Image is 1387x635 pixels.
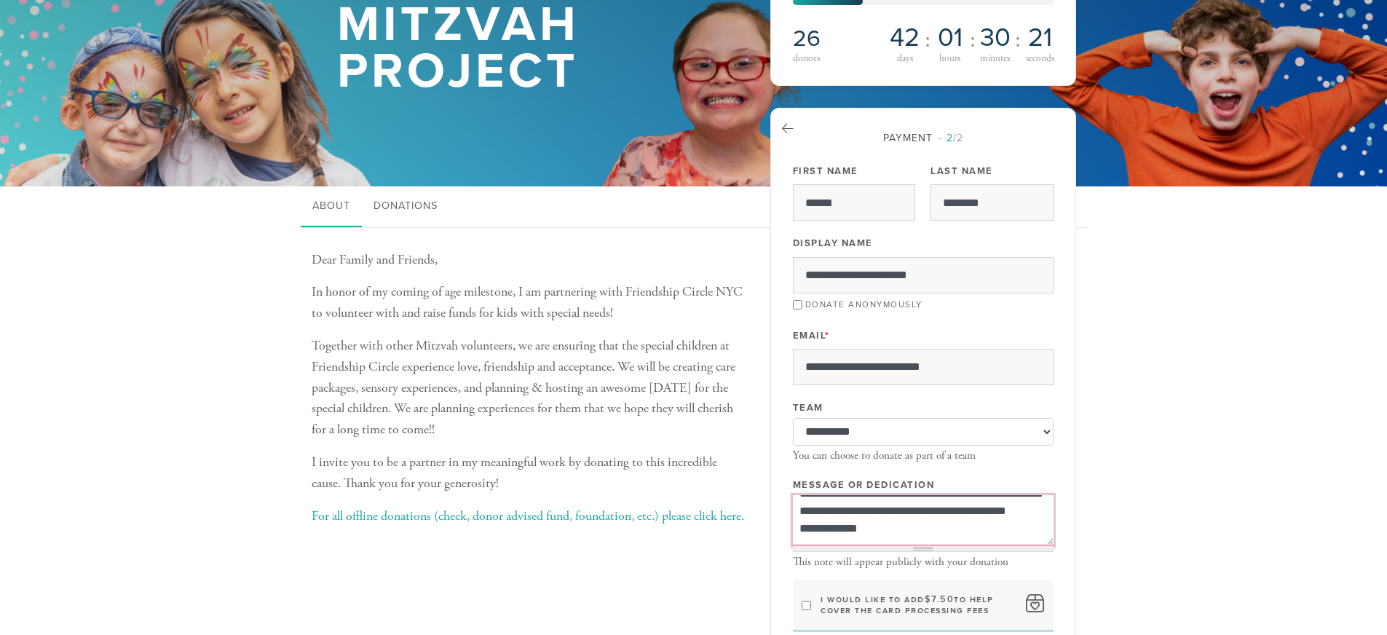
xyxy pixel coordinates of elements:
span: : [970,28,976,52]
span: : [925,28,930,52]
span: 01 [938,25,963,51]
span: 7.50 [931,593,954,605]
div: Payment [793,130,1054,146]
a: For all offline donations (check, donor advised fund, foundation, etc.) please click here. [312,508,744,524]
label: Team [793,401,823,414]
p: Together with other Mitzvah volunteers, we are ensuring that the special children at Friendship C... [312,336,748,441]
a: Donations [362,186,449,227]
span: : [1015,28,1021,52]
div: This note will appear publicly with your donation [793,556,1054,569]
span: minutes [980,54,1010,64]
label: Donate Anonymously [805,299,922,309]
h2: 26 [793,25,882,52]
span: 30 [980,25,1011,51]
label: Last Name [930,165,993,178]
span: $ [925,593,932,605]
span: 21 [1028,25,1052,51]
span: 42 [890,25,920,51]
div: donors [793,53,882,63]
p: Dear Family and Friends, [312,250,748,271]
label: First Name [793,165,858,178]
div: You can choose to donate as part of a team [793,449,1054,462]
label: Email [793,329,830,342]
span: seconds [1026,54,1054,64]
span: hours [939,54,960,64]
label: Display Name [793,237,873,250]
span: 2 [947,132,953,144]
span: /2 [938,132,963,144]
p: In honor of my coming of age milestone, I am partnering with Friendship Circle NYC to volunteer w... [312,282,748,324]
a: About [301,186,362,227]
label: Message or dedication [793,478,935,492]
p: I invite you to be a partner in my meaningful work by donating to this incredible cause. Thank yo... [312,452,748,494]
span: This field is required. [825,330,830,342]
span: days [897,54,913,64]
label: I would like to add to help cover the card processing fees [821,594,1016,616]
